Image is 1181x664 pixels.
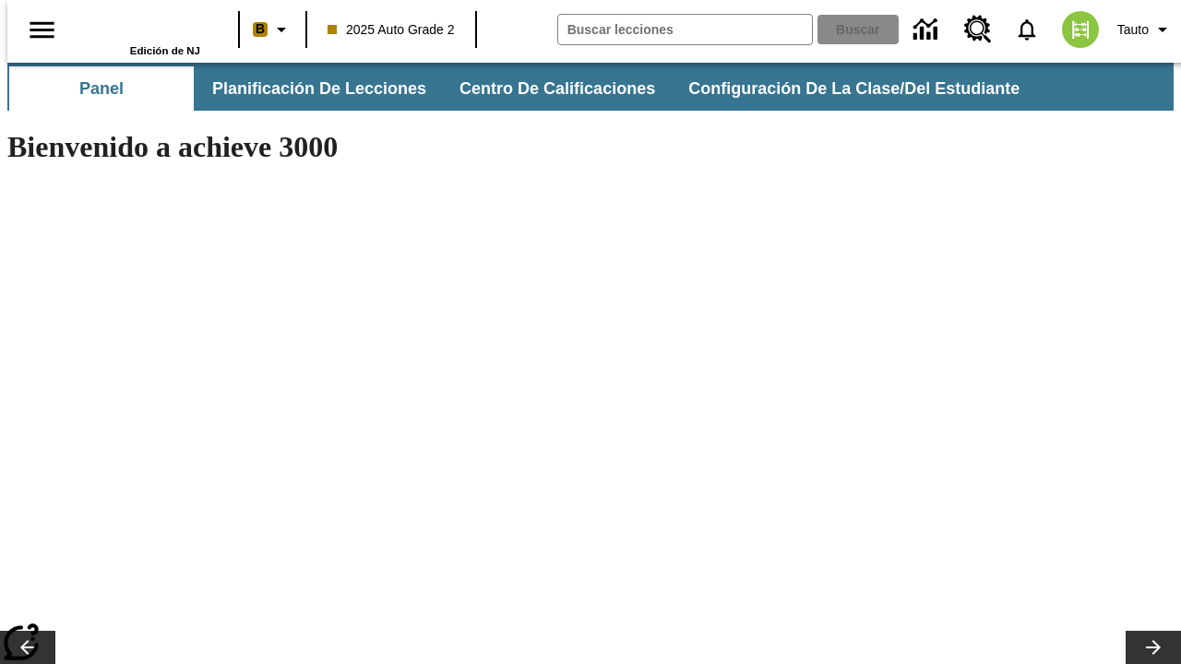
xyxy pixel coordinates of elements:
a: Centro de recursos, Se abrirá en una pestaña nueva. [953,5,1003,54]
span: Planificación de lecciones [212,78,426,100]
input: Buscar campo [558,15,812,44]
button: Escoja un nuevo avatar [1051,6,1110,53]
span: Centro de calificaciones [459,78,655,100]
a: Notificaciones [1003,6,1051,53]
div: Subbarra de navegación [7,66,1036,111]
div: Subbarra de navegación [7,63,1174,111]
button: Configuración de la clase/del estudiante [674,66,1034,111]
button: Carrusel de lecciones, seguir [1126,631,1181,664]
button: Abrir el menú lateral [15,3,69,57]
button: Centro de calificaciones [445,66,670,111]
button: Planificación de lecciones [197,66,441,111]
span: Edición de NJ [130,45,200,56]
span: Configuración de la clase/del estudiante [688,78,1020,100]
img: avatar image [1062,11,1099,48]
button: Perfil/Configuración [1110,13,1181,46]
span: Tauto [1117,20,1149,40]
span: B [256,18,265,41]
button: Boost El color de la clase es anaranjado claro. Cambiar el color de la clase. [245,13,300,46]
a: Centro de información [902,5,953,55]
div: Portada [80,6,200,56]
a: Portada [80,8,200,45]
h1: Bienvenido a achieve 3000 [7,130,805,164]
span: 2025 Auto Grade 2 [328,20,455,40]
button: Panel [9,66,194,111]
span: Panel [79,78,124,100]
